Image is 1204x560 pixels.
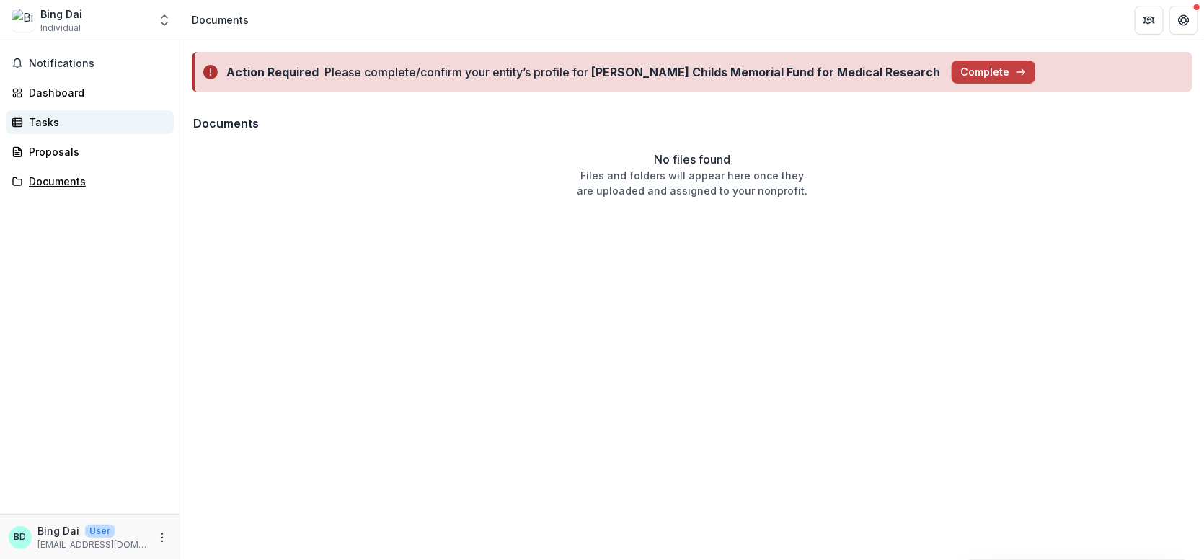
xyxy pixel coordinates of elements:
div: Bing Dai [14,533,27,542]
a: Proposals [6,140,174,164]
div: Action Required [226,63,319,81]
div: Documents [192,12,249,27]
span: Notifications [29,58,168,70]
button: Get Help [1169,6,1198,35]
nav: breadcrumb [186,9,254,30]
button: Open entity switcher [154,6,174,35]
p: No files found [654,151,730,168]
p: Files and folders will appear here once they are uploaded and assigned to your nonprofit. [577,168,807,198]
img: Bing Dai [12,9,35,32]
p: User [85,525,115,538]
button: Notifications [6,52,174,75]
div: Proposals [29,144,162,159]
a: Tasks [6,110,174,134]
a: Dashboard [6,81,174,105]
a: Documents [6,169,174,193]
p: [EMAIL_ADDRESS][DOMAIN_NAME] [37,538,148,551]
button: Partners [1135,6,1164,35]
button: Complete [952,61,1035,84]
div: Please complete/confirm your entity’s profile for [324,63,940,81]
p: Bing Dai [37,523,79,538]
div: Tasks [29,115,162,130]
strong: [PERSON_NAME] Childs Memorial Fund for Medical Research [591,65,940,79]
div: Bing Dai [40,6,82,22]
h3: Documents [193,117,259,130]
div: Dashboard [29,85,162,100]
button: More [154,529,171,546]
span: Individual [40,22,81,35]
div: Documents [29,174,162,189]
